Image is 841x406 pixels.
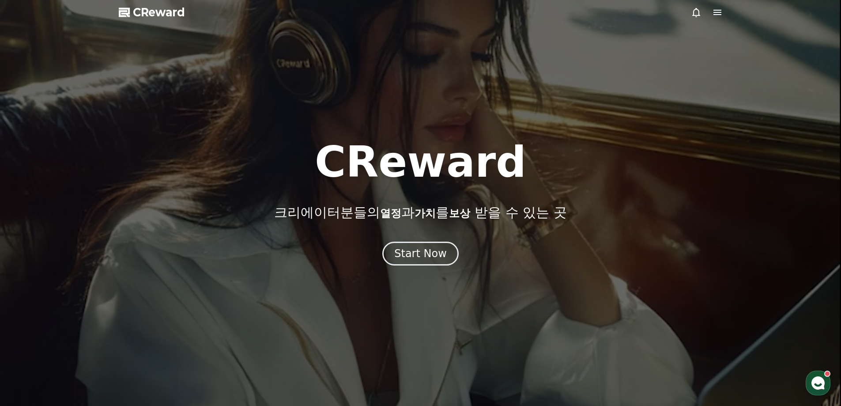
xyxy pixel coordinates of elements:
[315,141,526,183] h1: CReward
[382,242,459,266] button: Start Now
[394,247,447,261] div: Start Now
[119,5,185,19] a: CReward
[449,207,470,220] span: 보상
[380,207,401,220] span: 열정
[382,250,459,259] a: Start Now
[274,205,566,220] p: 크리에이터분들의 과 를 받을 수 있는 곳
[133,5,185,19] span: CReward
[415,207,436,220] span: 가치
